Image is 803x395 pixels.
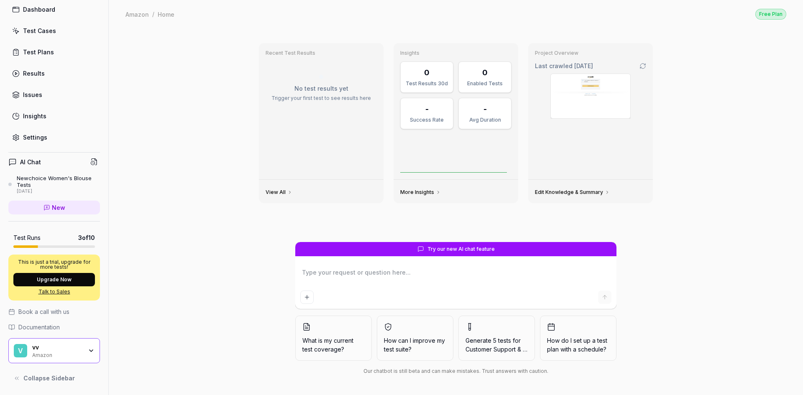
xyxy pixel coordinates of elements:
[52,203,65,212] span: New
[295,367,616,375] div: Our chatbot is still beta and can make mistakes. Trust answers with caution.
[535,61,593,70] span: Last crawled
[23,48,54,56] div: Test Plans
[266,84,377,93] p: No test results yet
[17,189,100,194] div: [DATE]
[302,336,365,354] span: What is my current test coverage?
[23,133,47,142] div: Settings
[639,63,646,69] a: Go to crawling settings
[8,201,100,214] a: New
[152,10,154,18] div: /
[377,316,453,361] button: How can I improve my test suite?
[18,323,60,331] span: Documentation
[23,112,46,120] div: Insights
[32,351,82,358] div: Amazon
[384,336,446,354] span: How can I improve my test suite?
[8,338,100,363] button: vvvAmazon
[14,344,27,357] span: v
[535,189,610,196] a: Edit Knowledge & Summary
[8,65,100,82] a: Results
[427,245,495,253] span: Try our new AI chat feature
[406,80,448,87] div: Test Results 30d
[458,316,535,361] button: Generate 5 tests forCustomer Support & Help
[8,307,100,316] a: Book a call with us
[8,44,100,60] a: Test Plans
[13,288,95,296] a: Talk to Sales
[8,370,100,387] button: Collapse Sidebar
[23,90,42,99] div: Issues
[464,80,506,87] div: Enabled Tests
[32,344,82,351] div: vv
[400,50,511,56] h3: Insights
[8,87,100,103] a: Issues
[18,307,69,316] span: Book a call with us
[8,1,100,18] a: Dashboard
[8,129,100,145] a: Settings
[20,158,41,166] h4: AI Chat
[8,108,100,124] a: Insights
[8,323,100,331] a: Documentation
[465,346,536,353] span: Customer Support & Help
[13,234,41,242] h5: Test Runs
[23,26,56,35] div: Test Cases
[400,189,441,196] a: More Insights
[464,116,506,124] div: Avg Duration
[266,94,377,102] p: Trigger your first test to see results here
[540,316,616,361] button: How do I set up a test plan with a schedule?
[8,23,100,39] a: Test Cases
[266,50,377,56] h3: Recent Test Results
[300,291,314,304] button: Add attachment
[8,175,100,194] a: Newchoice Women's Blouse Tests[DATE]
[535,50,646,56] h3: Project Overview
[551,74,630,118] img: Screenshot
[483,103,487,115] div: -
[17,175,100,189] div: Newchoice Women's Blouse Tests
[13,260,95,270] p: This is just a trial, upgrade for more tests!
[158,10,174,18] div: Home
[23,374,75,382] span: Collapse Sidebar
[13,273,95,286] button: Upgrade Now
[295,316,372,361] button: What is my current test coverage?
[266,189,292,196] a: View All
[78,233,95,242] span: 3 of 10
[23,5,55,14] div: Dashboard
[406,116,448,124] div: Success Rate
[755,9,786,20] div: Free Plan
[482,67,488,78] div: 0
[574,62,593,69] time: [DATE]
[425,103,429,115] div: -
[547,336,609,354] span: How do I set up a test plan with a schedule?
[465,336,528,354] span: Generate 5 tests for
[23,69,45,78] div: Results
[424,67,430,78] div: 0
[755,8,786,20] button: Free Plan
[125,10,149,18] div: Amazon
